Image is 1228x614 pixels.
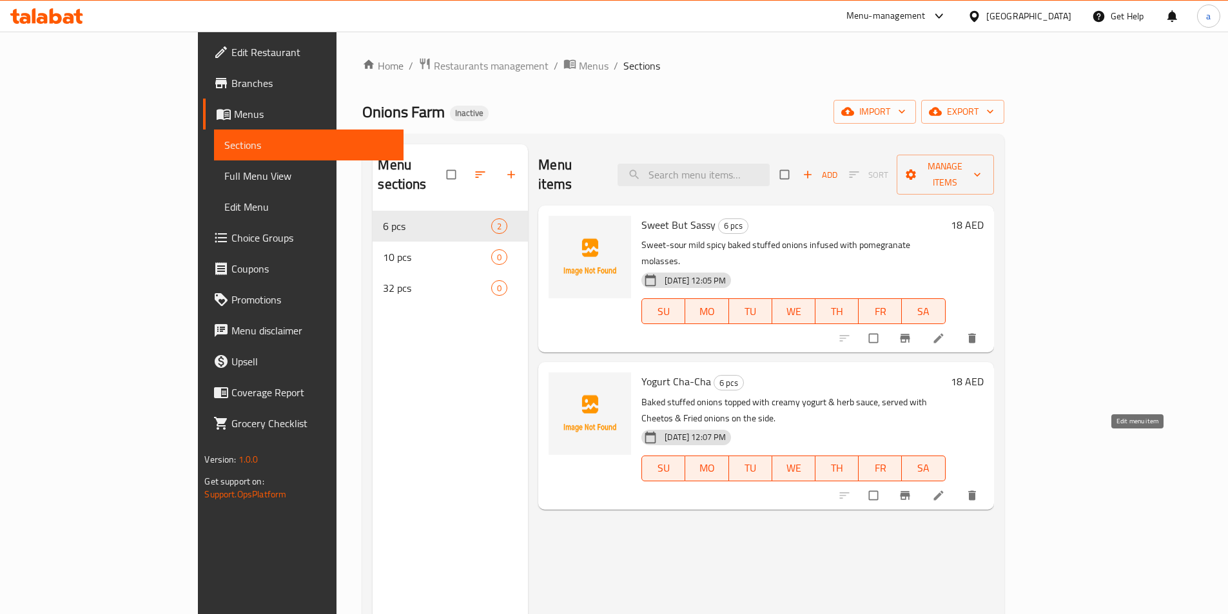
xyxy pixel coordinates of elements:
[647,459,680,477] span: SU
[214,160,403,191] a: Full Menu View
[734,459,767,477] span: TU
[231,75,393,91] span: Branches
[373,273,528,303] div: 32 pcs0
[864,302,897,321] span: FR
[554,58,558,73] li: /
[986,9,1071,23] div: [GEOGRAPHIC_DATA]
[844,104,906,120] span: import
[203,346,403,377] a: Upsell
[685,298,728,324] button: MO
[203,315,403,346] a: Menu disclaimer
[846,8,926,24] div: Menu-management
[231,230,393,245] span: Choice Groups
[714,376,743,390] span: 6 pcs
[231,323,393,338] span: Menu disclaimer
[718,218,748,234] div: 6 pcs
[659,274,731,287] span: [DATE] 12:05 PM
[373,242,528,273] div: 10 pcs0
[450,108,489,119] span: Inactive
[861,326,888,350] span: Select to update
[907,459,940,477] span: SA
[1206,9,1211,23] span: a
[841,165,897,185] span: Select section first
[491,218,507,234] div: items
[224,137,393,153] span: Sections
[734,302,767,321] span: TU
[439,162,466,187] span: Select all sections
[921,100,1004,124] button: export
[777,302,810,321] span: WE
[777,459,810,477] span: WE
[491,280,507,296] div: items
[204,473,264,490] span: Get support on:
[729,298,772,324] button: TU
[821,302,853,321] span: TH
[203,284,403,315] a: Promotions
[772,456,815,481] button: WE
[231,261,393,276] span: Coupons
[859,456,902,481] button: FR
[224,168,393,184] span: Full Menu View
[833,100,916,124] button: import
[932,332,948,345] a: Edit menu item
[214,130,403,160] a: Sections
[203,408,403,439] a: Grocery Checklist
[418,57,549,74] a: Restaurants management
[951,372,984,390] h6: 18 AED
[799,165,841,185] span: Add item
[579,58,609,73] span: Menus
[362,97,445,126] span: Onions Farm
[891,324,922,352] button: Branch-specific-item
[231,292,393,307] span: Promotions
[641,456,685,481] button: SU
[772,162,799,187] span: Select section
[383,218,491,234] span: 6 pcs
[714,375,744,390] div: 6 pcs
[618,164,770,186] input: search
[450,106,489,121] div: Inactive
[907,302,940,321] span: SA
[434,58,549,73] span: Restaurants management
[647,302,680,321] span: SU
[614,58,618,73] li: /
[907,158,984,191] span: Manage items
[549,216,631,298] img: Sweet But Sassy
[383,249,491,265] span: 10 pcs
[958,324,989,352] button: delete
[690,459,723,477] span: MO
[378,155,447,194] h2: Menu sections
[492,282,507,294] span: 0
[729,456,772,481] button: TU
[641,237,945,269] p: Sweet-sour mild spicy baked stuffed onions infused with pomegranate molasses.
[538,155,602,194] h2: Menu items
[641,372,711,391] span: Yogurt Cha-Cha
[815,456,859,481] button: TH
[931,104,994,120] span: export
[891,481,922,510] button: Branch-specific-item
[203,377,403,408] a: Coverage Report
[563,57,609,74] a: Menus
[204,451,236,468] span: Version:
[772,298,815,324] button: WE
[492,251,507,264] span: 0
[231,385,393,400] span: Coverage Report
[231,44,393,60] span: Edit Restaurant
[362,57,1004,74] nav: breadcrumb
[203,253,403,284] a: Coupons
[214,191,403,222] a: Edit Menu
[859,298,902,324] button: FR
[203,222,403,253] a: Choice Groups
[224,199,393,215] span: Edit Menu
[549,372,631,455] img: Yogurt Cha-Cha
[383,280,491,296] span: 32 pcs
[373,206,528,309] nav: Menu sections
[902,456,945,481] button: SA
[821,459,853,477] span: TH
[623,58,660,73] span: Sections
[897,155,994,195] button: Manage items
[466,160,497,189] span: Sort sections
[239,451,258,468] span: 1.0.0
